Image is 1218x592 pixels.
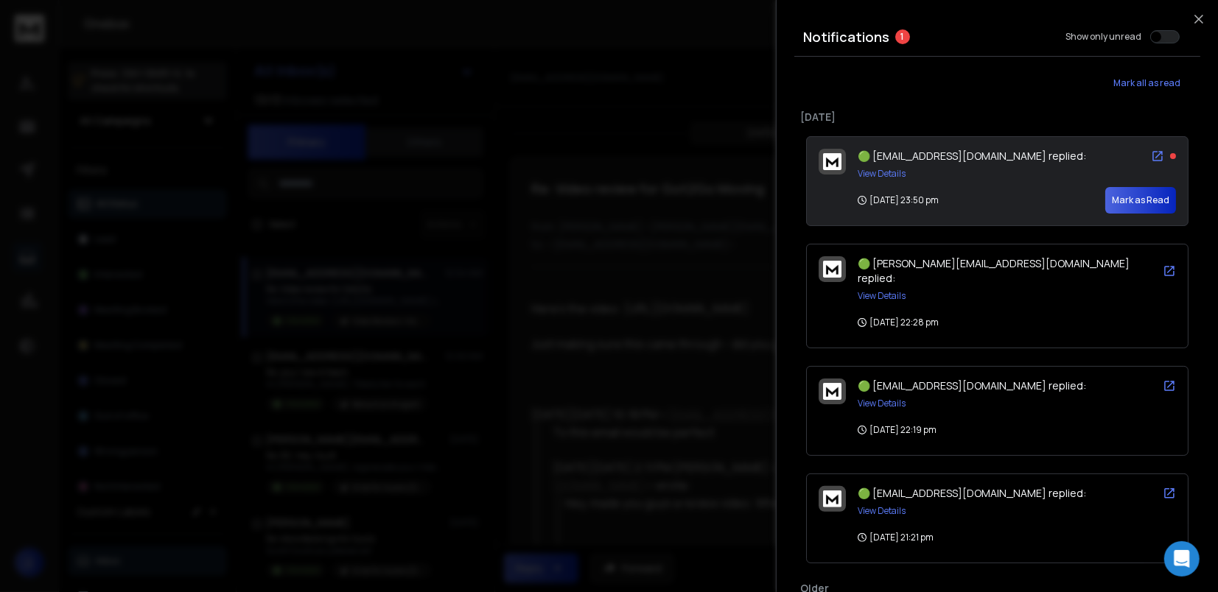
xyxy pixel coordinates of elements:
span: 🟢 [EMAIL_ADDRESS][DOMAIN_NAME] replied: [858,149,1086,163]
h3: Notifications [803,27,889,47]
span: 🟢 [PERSON_NAME][EMAIL_ADDRESS][DOMAIN_NAME] replied: [858,256,1130,285]
button: Mark all as read [1094,68,1200,98]
p: [DATE] [800,110,1194,124]
img: logo [823,383,841,400]
span: 1 [895,29,910,44]
p: [DATE] 22:19 pm [858,424,937,436]
span: 🟢 [EMAIL_ADDRESS][DOMAIN_NAME] replied: [858,378,1086,392]
span: Mark all as read [1114,77,1181,89]
img: logo [823,153,841,170]
label: Show only unread [1065,31,1141,43]
button: View Details [858,398,906,409]
p: [DATE] 23:50 pm [858,194,939,206]
p: [DATE] 21:21 pm [858,532,934,543]
p: [DATE] 22:28 pm [858,317,939,328]
button: View Details [858,290,906,302]
img: logo [823,261,841,278]
div: Open Intercom Messenger [1164,541,1200,577]
img: logo [823,490,841,507]
button: Mark as Read [1105,187,1176,214]
span: 🟢 [EMAIL_ADDRESS][DOMAIN_NAME] replied: [858,486,1086,500]
button: View Details [858,505,906,517]
button: View Details [858,168,906,180]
